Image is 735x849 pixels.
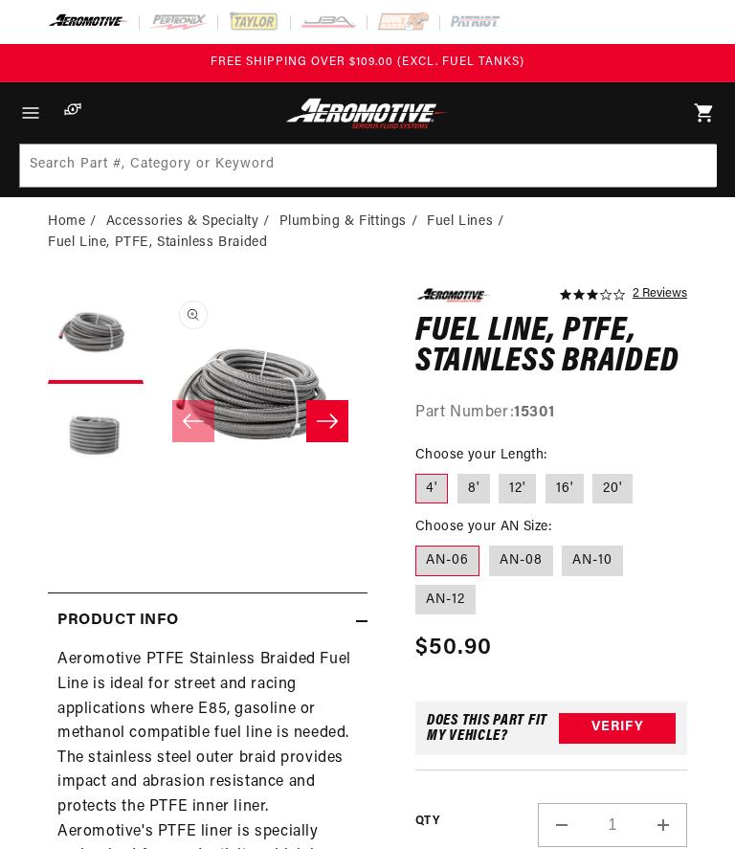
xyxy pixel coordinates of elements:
button: Verify [559,713,676,744]
legend: Choose your Length: [415,445,549,465]
a: 2 reviews [633,288,687,302]
div: Does This part fit My vehicle? [427,713,559,744]
summary: Menu [10,82,52,144]
label: AN-08 [489,546,553,576]
h1: Fuel Line, PTFE, Stainless Braided [415,317,687,377]
input: Search Part #, Category or Keyword [20,145,717,187]
a: Fuel Lines [427,212,493,233]
legend: Choose your AN Size: [415,517,553,537]
button: Slide right [306,400,348,442]
label: 12' [499,474,536,504]
li: Fuel Line, PTFE, Stainless Braided [48,233,267,254]
label: AN-12 [415,585,476,615]
span: FREE SHIPPING OVER $109.00 (EXCL. FUEL TANKS) [211,56,524,68]
label: QTY [415,814,439,830]
label: 8' [457,474,490,504]
label: 4' [415,474,448,504]
img: Aeromotive [282,98,452,129]
label: 20' [592,474,633,504]
button: Slide left [172,400,214,442]
label: AN-10 [562,546,623,576]
div: Part Number: [415,401,687,426]
a: Home [48,212,85,233]
span: $50.90 [415,631,493,665]
button: Load image 1 in gallery view [48,288,144,384]
a: Plumbing & Fittings [279,212,407,233]
strong: 15301 [514,405,554,420]
nav: breadcrumbs [48,212,687,255]
h2: Product Info [57,609,178,634]
button: Search Part #, Category or Keyword [673,145,715,187]
button: Load image 2 in gallery view [48,393,144,489]
media-gallery: Gallery Viewer [48,288,367,554]
summary: Product Info [48,593,367,649]
label: 16' [546,474,584,504]
label: AN-06 [415,546,479,576]
li: Accessories & Specialty [106,212,275,233]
